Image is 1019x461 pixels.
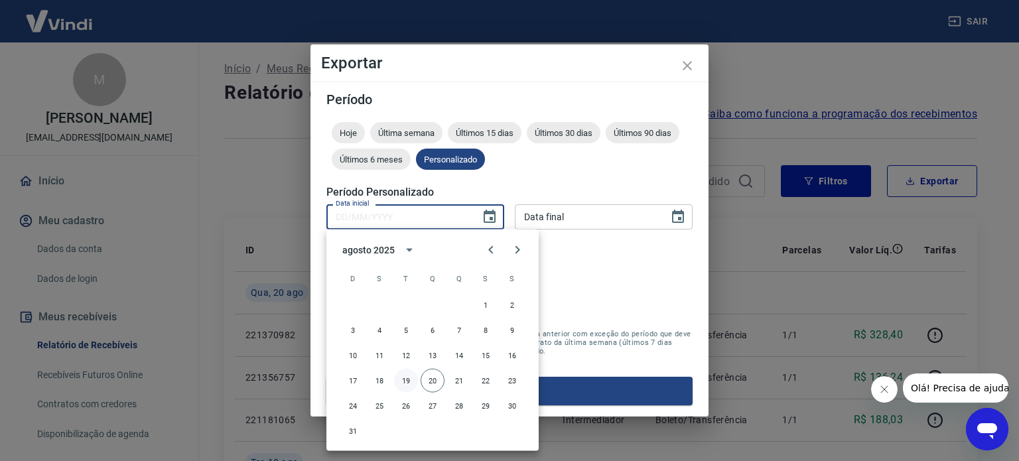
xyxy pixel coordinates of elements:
iframe: Mensagem da empresa [903,373,1008,403]
button: 7 [447,318,471,342]
button: 17 [341,369,365,393]
button: 29 [474,394,498,418]
button: 4 [368,318,391,342]
h5: Período [326,93,693,106]
div: Hoje [332,122,365,143]
span: terça-feira [394,265,418,292]
button: 31 [341,419,365,443]
button: 12 [394,344,418,367]
button: Choose date [476,204,503,230]
div: Última semana [370,122,442,143]
iframe: Fechar mensagem [871,376,898,403]
h5: Período Personalizado [326,186,693,199]
h4: Exportar [321,55,698,71]
span: Últimos 15 dias [448,128,521,138]
button: Next month [504,237,531,263]
div: Últimos 30 dias [527,122,600,143]
div: Últimos 6 meses [332,149,411,170]
span: domingo [341,265,365,292]
button: 10 [341,344,365,367]
button: 30 [500,394,524,418]
button: 20 [421,369,444,393]
button: 1 [474,293,498,317]
span: Hoje [332,128,365,138]
div: Personalizado [416,149,485,170]
input: DD/MM/YYYY [515,204,659,229]
button: 25 [368,394,391,418]
span: quinta-feira [447,265,471,292]
button: 6 [421,318,444,342]
button: close [671,50,703,82]
button: 22 [474,369,498,393]
button: calendar view is open, switch to year view [398,239,421,261]
button: 8 [474,318,498,342]
button: 24 [341,394,365,418]
span: segunda-feira [368,265,391,292]
button: 15 [474,344,498,367]
span: Personalizado [416,155,485,165]
span: Últimos 90 dias [606,128,679,138]
span: Última semana [370,128,442,138]
button: 26 [394,394,418,418]
span: quarta-feira [421,265,444,292]
div: Últimos 15 dias [448,122,521,143]
button: 13 [421,344,444,367]
button: 28 [447,394,471,418]
input: DD/MM/YYYY [326,204,471,229]
button: 19 [394,369,418,393]
button: Choose date [665,204,691,230]
button: 27 [421,394,444,418]
span: Olá! Precisa de ajuda? [8,9,111,20]
span: Últimos 30 dias [527,128,600,138]
button: 16 [500,344,524,367]
div: agosto 2025 [342,243,394,257]
div: Últimos 90 dias [606,122,679,143]
iframe: Botão para abrir a janela de mensagens [966,408,1008,450]
button: 11 [368,344,391,367]
button: 9 [500,318,524,342]
button: 14 [447,344,471,367]
span: Últimos 6 meses [332,155,411,165]
button: 2 [500,293,524,317]
span: sábado [500,265,524,292]
button: 3 [341,318,365,342]
button: 21 [447,369,471,393]
span: sexta-feira [474,265,498,292]
button: 5 [394,318,418,342]
label: Data inicial [336,198,370,208]
button: Previous month [478,237,504,263]
button: 18 [368,369,391,393]
button: 23 [500,369,524,393]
